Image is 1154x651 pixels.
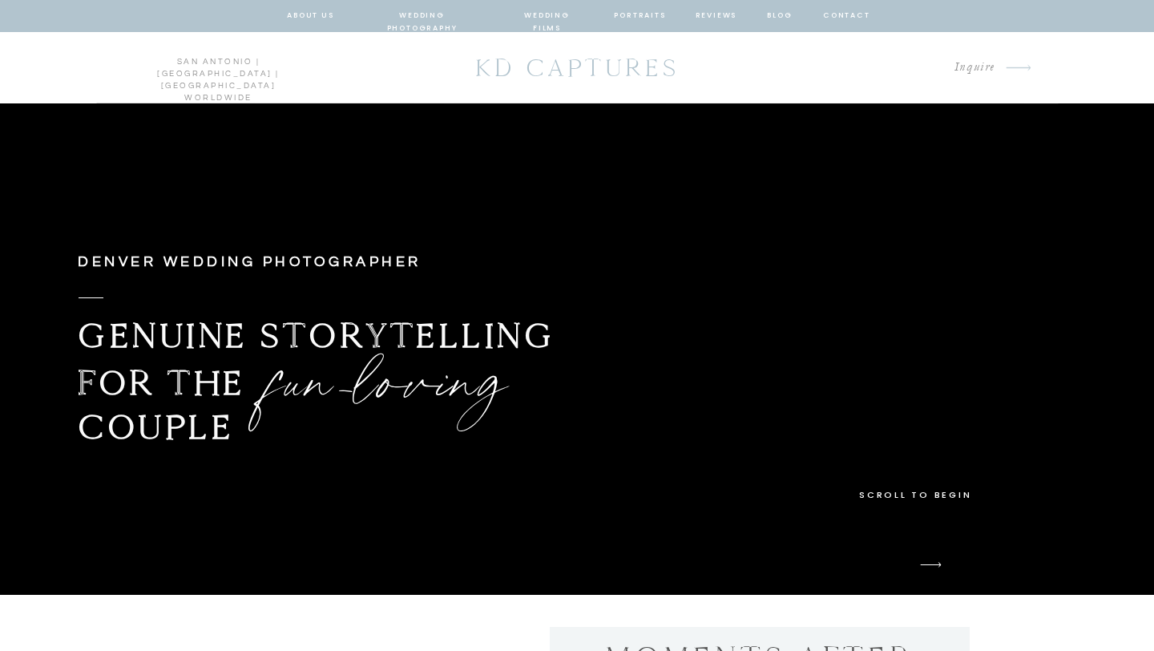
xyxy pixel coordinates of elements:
b: Denver wedding photographer [78,254,422,269]
a: contact [823,9,868,23]
a: wedding photography [363,9,481,23]
p: san antonio | [GEOGRAPHIC_DATA] | [GEOGRAPHIC_DATA] worldwide [119,56,318,80]
p: SCROLL TO BEGIN [859,487,995,507]
a: portraits [614,9,666,23]
a: KD CAPTURES [466,46,688,90]
b: COUPLE [78,406,234,448]
a: Inquire [942,57,995,79]
a: wedding films [509,9,585,23]
b: GENUINE STORYTELLING FOR THE [78,314,555,404]
a: blog [765,9,794,23]
p: fun-loving [268,332,527,412]
a: about us [287,9,334,23]
a: reviews [695,9,737,23]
